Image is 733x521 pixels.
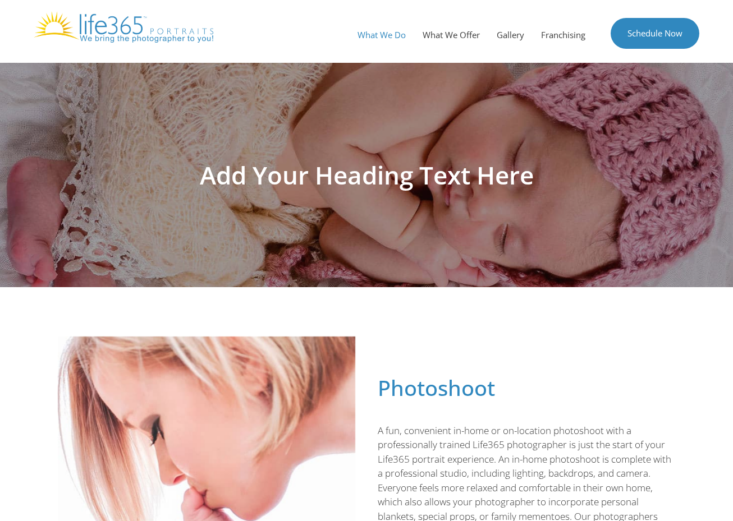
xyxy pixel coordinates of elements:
[611,18,699,49] a: Schedule Now
[52,163,681,187] h1: Add Your Heading Text Here
[414,18,488,52] a: What We Offer
[378,373,495,402] span: Photoshoot
[533,18,594,52] a: Franchising
[349,18,414,52] a: What We Do
[488,18,533,52] a: Gallery
[34,11,213,43] img: Life365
